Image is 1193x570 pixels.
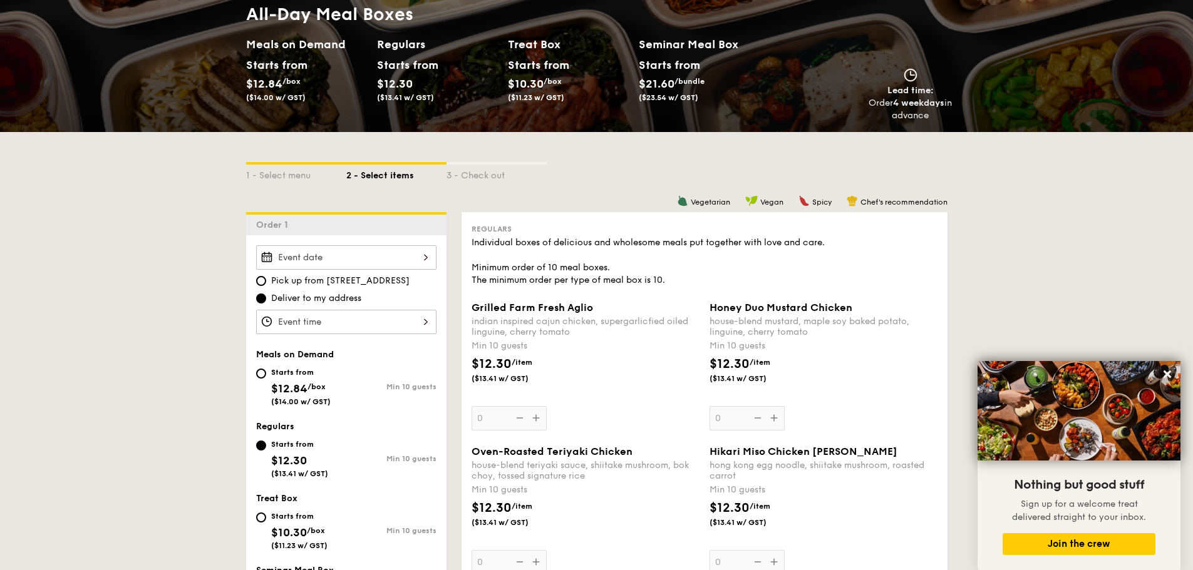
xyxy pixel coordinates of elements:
div: Min 10 guests [346,382,436,391]
div: 3 - Check out [447,165,547,182]
span: /bundle [674,77,705,86]
h2: Regulars [377,36,498,53]
span: /item [750,358,770,367]
div: 2 - Select items [346,165,447,182]
div: Starts from [271,439,328,449]
span: Treat Box [256,493,297,504]
div: Min 10 guests [472,340,700,352]
div: hong kong egg noodle, shiitake mushroom, roasted carrot [710,460,937,481]
div: Min 10 guests [472,484,700,496]
span: /box [282,77,301,86]
input: Starts from$12.84/box($14.00 w/ GST)Min 10 guests [256,369,266,379]
span: $12.30 [710,357,750,372]
div: Min 10 guests [710,340,937,352]
strong: 4 weekdays [893,98,944,108]
span: Meals on Demand [256,349,334,360]
span: $10.30 [271,526,307,539]
h2: Seminar Meal Box [639,36,770,53]
div: Starts from [271,511,328,521]
img: icon-spicy.37a8142b.svg [798,195,810,206]
div: Starts from [639,56,700,74]
span: $12.84 [271,382,307,395]
span: ($13.41 w/ GST) [472,517,557,527]
span: $12.30 [271,454,307,467]
span: /box [544,77,562,86]
img: icon-clock.2db775ea.svg [901,68,920,82]
img: icon-chef-hat.a58ddaea.svg [847,195,858,206]
span: ($11.23 w/ GST) [271,541,328,550]
span: ($14.00 w/ GST) [271,397,331,406]
div: Min 10 guests [346,454,436,463]
span: Oven-Roasted Teriyaki Chicken [472,445,633,457]
input: Deliver to my address [256,293,266,303]
span: ($13.41 w/ GST) [472,374,557,384]
div: Min 10 guests [710,484,937,496]
span: /item [750,502,770,511]
span: Vegetarian [691,198,730,206]
button: Join the crew [1003,533,1155,555]
input: Pick up from [STREET_ADDRESS] [256,276,266,286]
input: Event time [256,310,436,334]
span: /box [307,382,326,391]
span: Spicy [812,198,832,206]
span: /box [307,526,325,535]
span: $12.30 [472,357,512,372]
h2: Treat Box [508,36,629,53]
div: Starts from [246,56,302,74]
span: Chef's recommendation [860,198,948,206]
div: house-blend mustard, maple soy baked potato, linguine, cherry tomato [710,316,937,337]
span: Sign up for a welcome treat delivered straight to your inbox. [1012,499,1146,522]
span: Honey Duo Mustard Chicken [710,302,852,313]
button: Close [1157,364,1177,384]
img: icon-vegan.f8ff3823.svg [745,195,758,206]
h1: All-Day Meal Boxes [246,3,770,26]
img: icon-vegetarian.fe4039eb.svg [677,195,688,206]
div: 1 - Select menu [246,165,346,182]
div: Starts from [377,56,433,74]
div: Starts from [271,367,331,377]
span: Hikari Miso Chicken [PERSON_NAME] [710,445,897,457]
div: house-blend teriyaki sauce, shiitake mushroom, bok choy, tossed signature rice [472,460,700,481]
span: /item [512,358,532,367]
span: $12.30 [472,501,512,516]
span: Order 1 [256,220,293,230]
span: $12.84 [246,77,282,91]
div: indian inspired cajun chicken, supergarlicfied oiled linguine, cherry tomato [472,316,700,337]
span: $12.30 [377,77,413,91]
img: DSC07876-Edit02-Large.jpeg [978,361,1180,461]
h2: Meals on Demand [246,36,367,53]
div: Individual boxes of delicious and wholesome meals put together with love and care. Minimum order ... [472,237,937,287]
span: $10.30 [508,77,544,91]
span: /item [512,502,532,511]
div: Starts from [508,56,564,74]
span: Regulars [256,421,294,432]
span: ($11.23 w/ GST) [508,93,564,102]
input: Event date [256,245,436,270]
div: Min 10 guests [346,526,436,535]
span: ($13.41 w/ GST) [271,469,328,478]
span: Deliver to my address [271,292,361,305]
span: Pick up from [STREET_ADDRESS] [271,275,410,287]
div: Order in advance [869,97,953,122]
span: ($23.54 w/ GST) [639,93,698,102]
span: ($14.00 w/ GST) [246,93,306,102]
input: Starts from$12.30($13.41 w/ GST)Min 10 guests [256,440,266,450]
span: Nothing but good stuff [1014,477,1144,492]
span: Vegan [760,198,783,206]
span: Lead time: [887,85,934,96]
span: ($13.41 w/ GST) [710,517,795,527]
span: Grilled Farm Fresh Aglio [472,302,593,313]
span: ($13.41 w/ GST) [710,374,795,384]
input: Starts from$10.30/box($11.23 w/ GST)Min 10 guests [256,512,266,522]
span: $21.60 [639,77,674,91]
span: ($13.41 w/ GST) [377,93,434,102]
span: Regulars [472,225,512,233]
span: $12.30 [710,501,750,516]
